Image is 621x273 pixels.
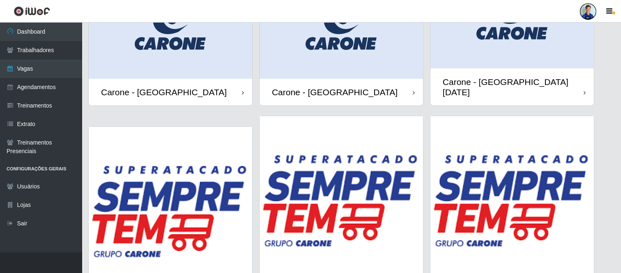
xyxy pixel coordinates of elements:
[101,87,227,97] div: Carone - [GEOGRAPHIC_DATA]
[443,77,584,97] div: Carone - [GEOGRAPHIC_DATA][DATE]
[14,6,50,16] img: CoreUI Logo
[272,87,398,97] div: Carone - [GEOGRAPHIC_DATA]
